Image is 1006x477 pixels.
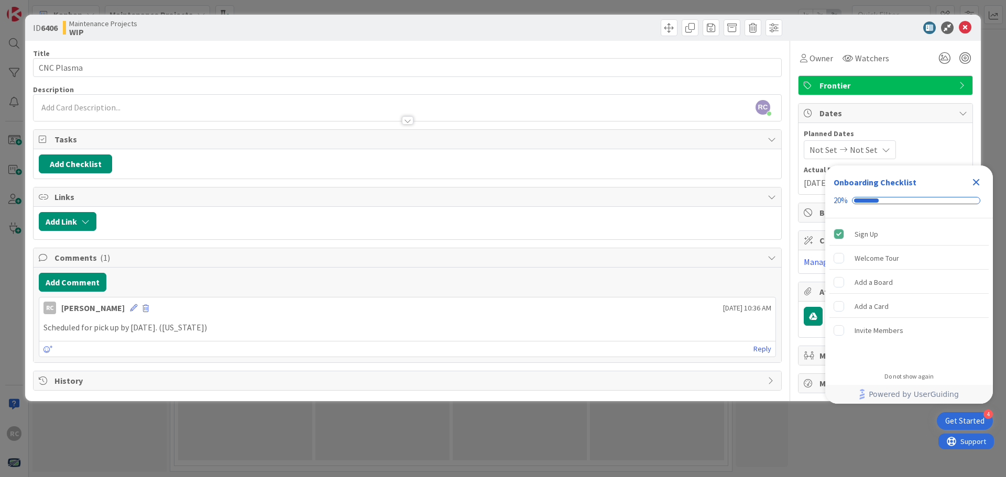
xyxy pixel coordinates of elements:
[810,143,837,156] span: Not Set
[855,252,899,264] div: Welcome Tour
[804,128,967,139] span: Planned Dates
[41,23,58,33] b: 6406
[54,191,762,203] span: Links
[33,21,58,34] span: ID
[33,85,74,94] span: Description
[968,174,985,191] div: Close Checklist
[819,206,954,219] span: Block
[39,273,106,292] button: Add Comment
[756,100,770,115] span: RC
[54,374,762,387] span: History
[43,321,771,334] p: Scheduled for pick up by [DATE]. ([US_STATE])
[819,79,954,92] span: Frontier
[804,257,884,267] a: Manage Custom Fields
[819,107,954,119] span: Dates
[819,234,954,247] span: Custom Fields
[855,300,889,313] div: Add a Card
[33,49,50,58] label: Title
[830,385,988,404] a: Powered by UserGuiding
[829,247,989,270] div: Welcome Tour is incomplete.
[43,302,56,314] div: RC
[825,385,993,404] div: Footer
[33,58,782,77] input: type card name here...
[855,324,903,337] div: Invite Members
[983,409,993,419] div: 4
[804,164,967,175] span: Actual Dates
[61,302,125,314] div: [PERSON_NAME]
[54,133,762,146] span: Tasks
[39,212,96,231] button: Add Link
[855,52,889,64] span: Watchers
[22,2,48,14] span: Support
[850,143,878,156] span: Not Set
[723,303,771,314] span: [DATE] 10:36 AM
[69,19,137,28] span: Maintenance Projects
[834,196,848,205] div: 20%
[54,251,762,264] span: Comments
[869,388,959,401] span: Powered by UserGuiding
[884,372,934,381] div: Do not show again
[829,295,989,318] div: Add a Card is incomplete.
[829,223,989,246] div: Sign Up is complete.
[804,176,829,189] span: [DATE]
[753,342,771,356] a: Reply
[819,349,954,362] span: Mirrors
[834,176,916,188] div: Onboarding Checklist
[855,228,878,240] div: Sign Up
[39,154,112,173] button: Add Checklist
[834,196,985,205] div: Checklist progress: 20%
[100,252,110,263] span: ( 1 )
[829,319,989,342] div: Invite Members is incomplete.
[69,28,137,36] b: WIP
[825,218,993,365] div: Checklist items
[945,416,985,426] div: Get Started
[825,165,993,404] div: Checklist Container
[829,271,989,294] div: Add a Board is incomplete.
[819,285,954,298] span: Attachments
[937,412,993,430] div: Open Get Started checklist, remaining modules: 4
[819,377,954,390] span: Metrics
[855,276,893,289] div: Add a Board
[810,52,833,64] span: Owner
